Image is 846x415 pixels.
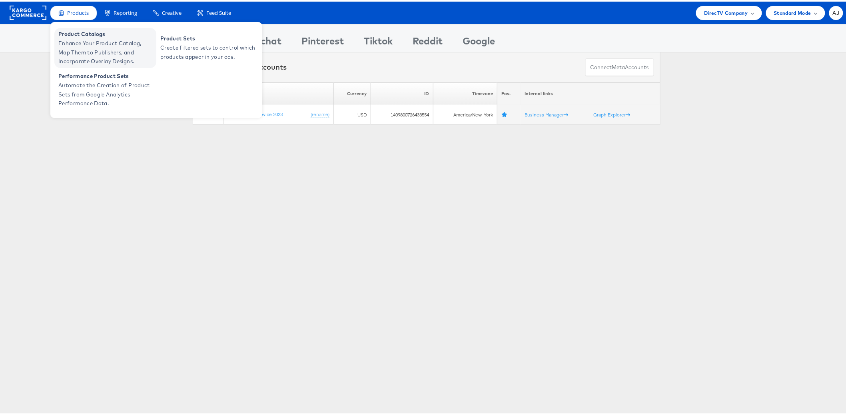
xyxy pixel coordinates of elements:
td: America/New_York [433,104,497,123]
div: Tiktok [364,32,393,50]
span: Creative [162,8,182,15]
a: DIRECTV SAT+Device 2023 [227,110,283,116]
div: Google [463,32,495,50]
th: Timezone [433,81,497,104]
span: Product Catalogs [58,28,154,37]
a: (rename) [311,110,329,116]
span: Standard Mode [774,7,811,16]
td: USD [333,104,371,123]
span: Performance Product Sets [58,70,154,79]
a: Business Manager [525,110,568,116]
span: Create filtered sets to control which products appear in your ads. [160,42,256,60]
div: Pinterest [302,32,344,50]
span: meta [612,62,625,70]
div: Reddit [413,32,443,50]
th: Name [223,81,333,104]
a: Performance Product Sets Automate the Creation of Product Sets from Google Analytics Performance ... [54,68,156,108]
td: 1409800726433554 [371,104,433,123]
span: Products [67,8,89,15]
th: Currency [333,81,371,104]
a: Product Catalogs Enhance Your Product Catalog, Map Them to Publishers, and Incorporate Overlay De... [54,26,156,66]
span: Feed Suite [206,8,231,15]
span: Enhance Your Product Catalog, Map Them to Publishers, and Incorporate Overlay Designs. [58,37,154,64]
th: ID [371,81,433,104]
button: ConnectmetaAccounts [585,57,654,75]
span: AJ [833,9,840,14]
a: Graph Explorer [593,110,630,116]
span: Product Sets [160,32,256,42]
span: Automate the Creation of Product Sets from Google Analytics Performance Data. [58,79,154,106]
span: Reporting [114,8,137,15]
span: DirecTV Company [704,7,748,16]
a: Product Sets Create filtered sets to control which products appear in your ads. [156,26,258,66]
